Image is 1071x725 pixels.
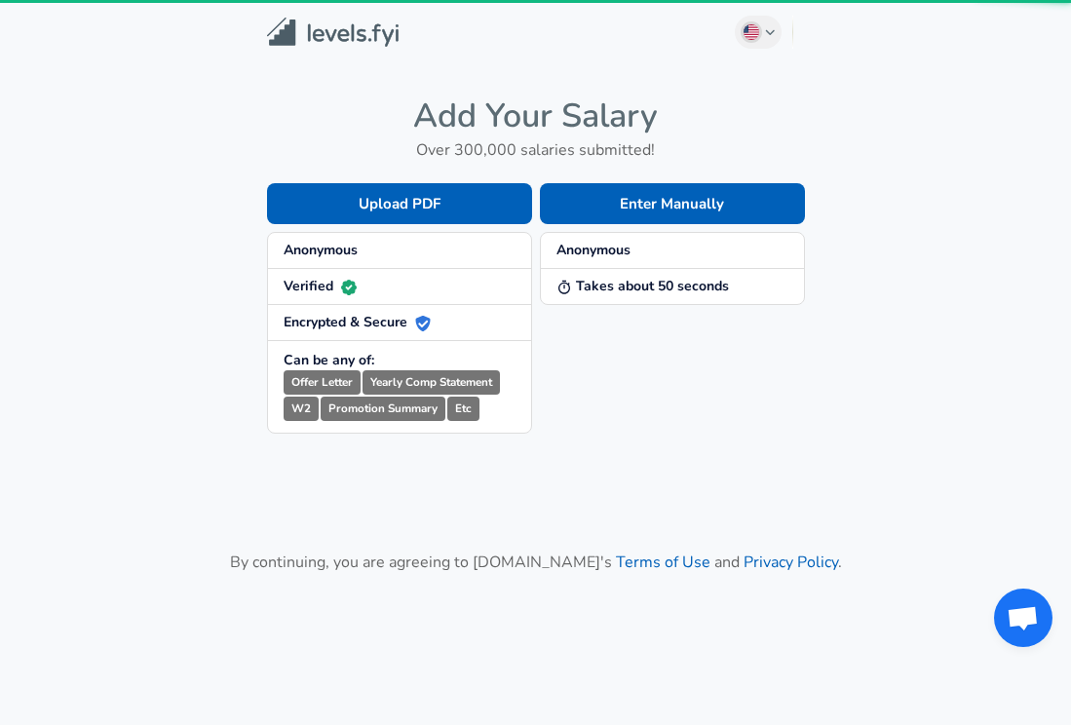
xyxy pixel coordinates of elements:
[267,183,532,224] button: Upload PDF
[994,589,1052,647] div: Open chat
[284,397,319,421] small: W2
[556,241,631,259] strong: Anonymous
[284,241,358,259] strong: Anonymous
[744,24,759,40] img: English (US)
[267,136,805,164] h6: Over 300,000 salaries submitted!
[540,183,805,224] button: Enter Manually
[744,552,838,573] a: Privacy Policy
[267,95,805,136] h4: Add Your Salary
[556,277,729,295] strong: Takes about 50 seconds
[284,277,357,295] strong: Verified
[284,313,431,331] strong: Encrypted & Secure
[735,16,782,49] button: English (US)
[363,370,500,395] small: Yearly Comp Statement
[447,397,479,421] small: Etc
[267,18,399,48] img: Levels.fyi
[321,397,445,421] small: Promotion Summary
[284,351,374,369] strong: Can be any of:
[284,370,361,395] small: Offer Letter
[616,552,710,573] a: Terms of Use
